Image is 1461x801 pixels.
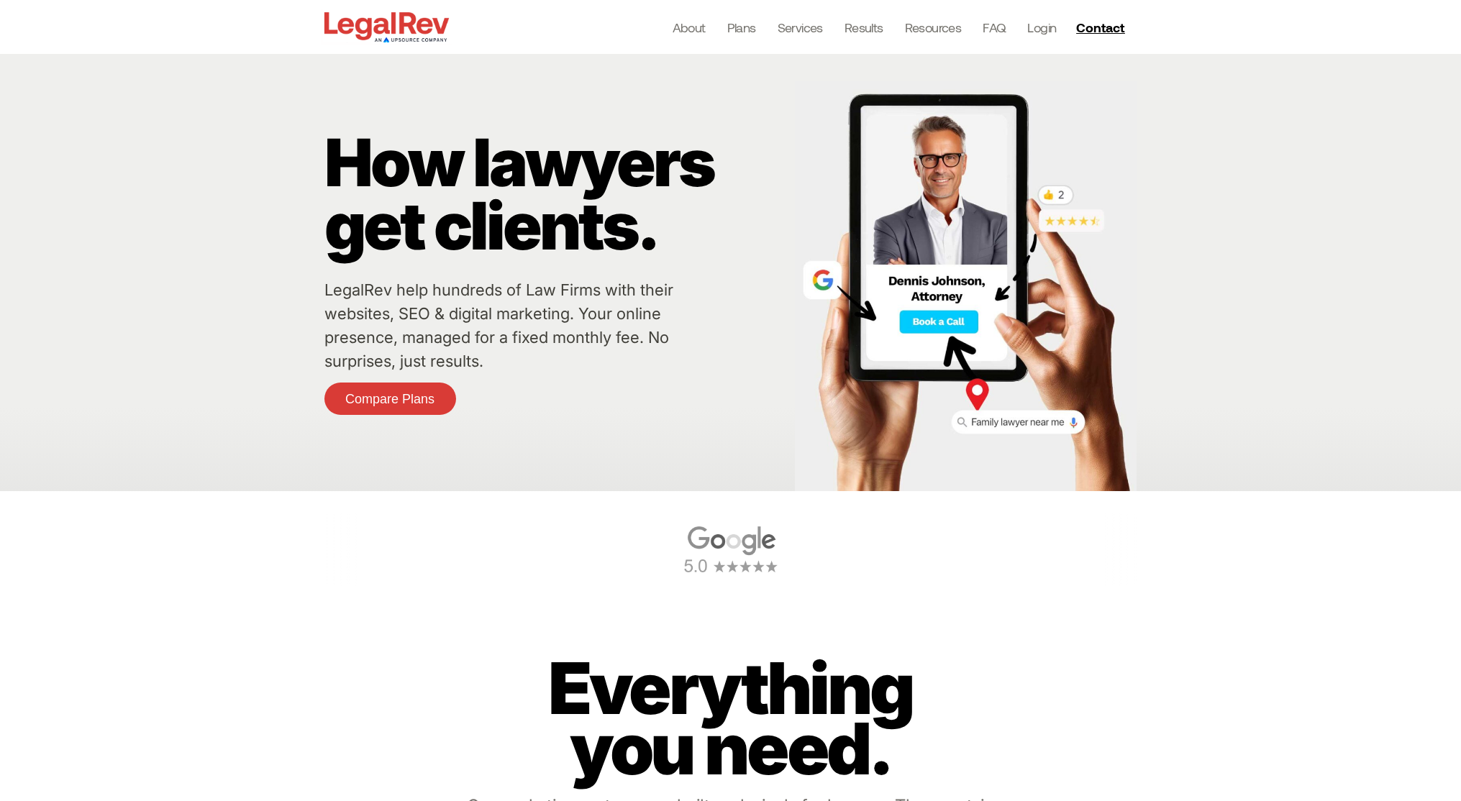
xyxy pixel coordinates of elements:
p: How lawyers get clients. [324,131,788,257]
p: Everything you need. [521,658,939,779]
span: Contact [1076,21,1124,34]
a: Services [778,17,823,37]
div: Carousel [321,513,1141,586]
a: Login [1027,17,1056,37]
a: LegalRev help hundreds of Law Firms with their websites, SEO & digital marketing. Your online pre... [324,280,673,370]
a: Resources [905,17,962,37]
div: 1 of 6 [321,513,1141,586]
a: FAQ [983,17,1006,37]
a: Plans [727,17,756,37]
a: Contact [1070,16,1134,39]
span: Compare Plans [345,393,434,406]
nav: Menu [673,17,1057,37]
a: Compare Plans [324,383,456,415]
a: About [673,17,706,37]
a: Results [845,17,883,37]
